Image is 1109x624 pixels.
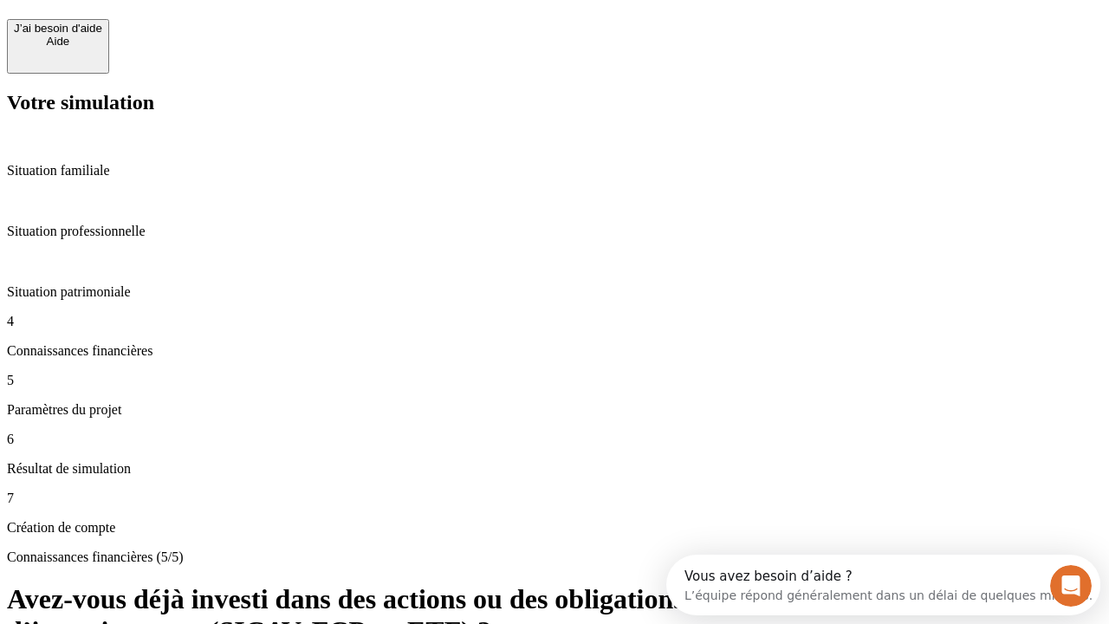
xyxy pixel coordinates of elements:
p: Création de compte [7,520,1102,536]
p: Connaissances financières [7,343,1102,359]
div: L’équipe répond généralement dans un délai de quelques minutes. [18,29,426,47]
button: J’ai besoin d'aideAide [7,19,109,74]
p: Résultat de simulation [7,461,1102,477]
div: J’ai besoin d'aide [14,22,102,35]
p: Paramètres du projet [7,402,1102,418]
p: Situation familiale [7,163,1102,179]
div: Aide [14,35,102,48]
p: 7 [7,491,1102,506]
p: Connaissances financières (5/5) [7,549,1102,565]
p: Situation patrimoniale [7,284,1102,300]
h2: Votre simulation [7,91,1102,114]
div: Vous avez besoin d’aide ? [18,15,426,29]
iframe: Intercom live chat [1050,565,1092,607]
p: 4 [7,314,1102,329]
p: 5 [7,373,1102,388]
p: 6 [7,432,1102,447]
p: Situation professionnelle [7,224,1102,239]
iframe: Intercom live chat discovery launcher [666,555,1100,615]
div: Ouvrir le Messenger Intercom [7,7,477,55]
